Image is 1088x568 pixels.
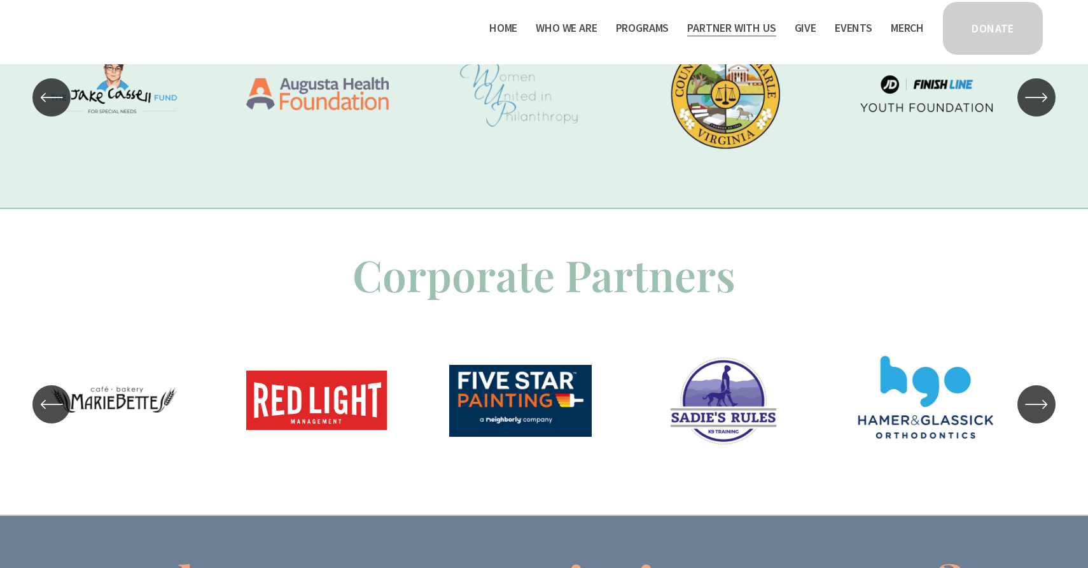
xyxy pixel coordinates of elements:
[835,18,872,38] a: Events
[536,18,597,38] a: folder dropdown
[489,18,517,38] a: Home
[616,19,669,38] span: Programs
[687,18,776,38] a: folder dropdown
[32,78,71,117] button: Previous
[795,18,816,38] a: Give
[616,18,669,38] a: folder dropdown
[1017,78,1056,117] button: Next
[687,19,776,38] span: Partner With Us
[536,19,597,38] span: Who We Are
[43,245,1044,305] p: Corporate Partners
[32,385,71,423] button: Previous
[1017,385,1056,423] button: Next
[891,18,924,38] a: Merch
